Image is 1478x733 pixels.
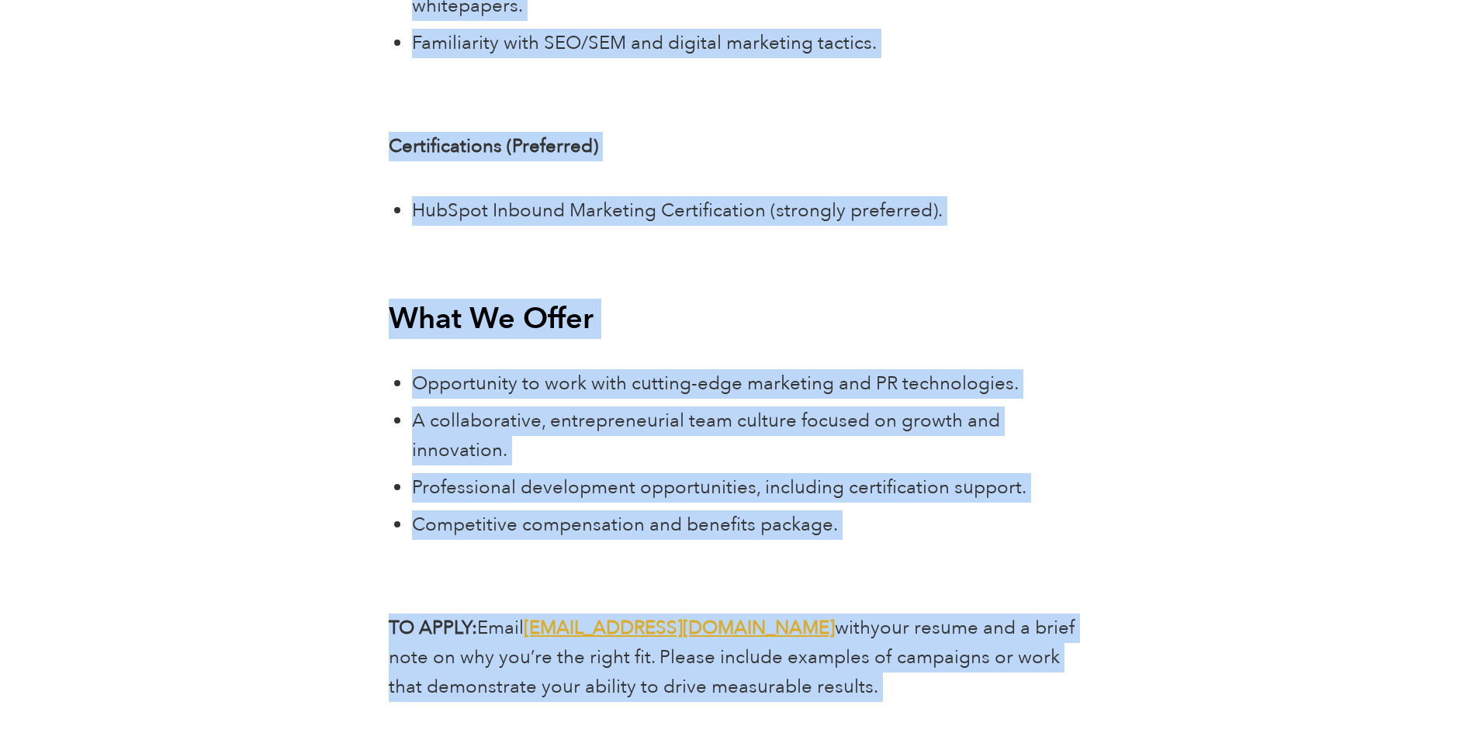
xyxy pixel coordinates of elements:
[412,475,1026,500] span: Professional development opportunities, including certification support.
[412,371,1019,396] span: Opportunity to work with cutting-edge marketing and PR technologies.
[389,299,594,339] b: What We Offer
[389,133,598,159] b: Certifications (Preferred)
[412,408,1000,463] span: A collaborative, entrepreneurial team culture focused on growth and innovation.
[389,615,1075,700] span: your resume and a brief note on why you’re the right fit. Please include examples of campaigns or...
[524,615,835,641] a: [EMAIL_ADDRESS][DOMAIN_NAME]
[412,30,877,56] span: Familiarity with SEO/SEM and digital marketing tactics.
[412,198,943,223] span: HubSpot Inbound Marketing Certification (strongly preferred).
[412,512,838,538] span: Competitive compensation and benefits package.
[477,615,871,641] span: Email with
[389,615,477,641] b: TO APPLY:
